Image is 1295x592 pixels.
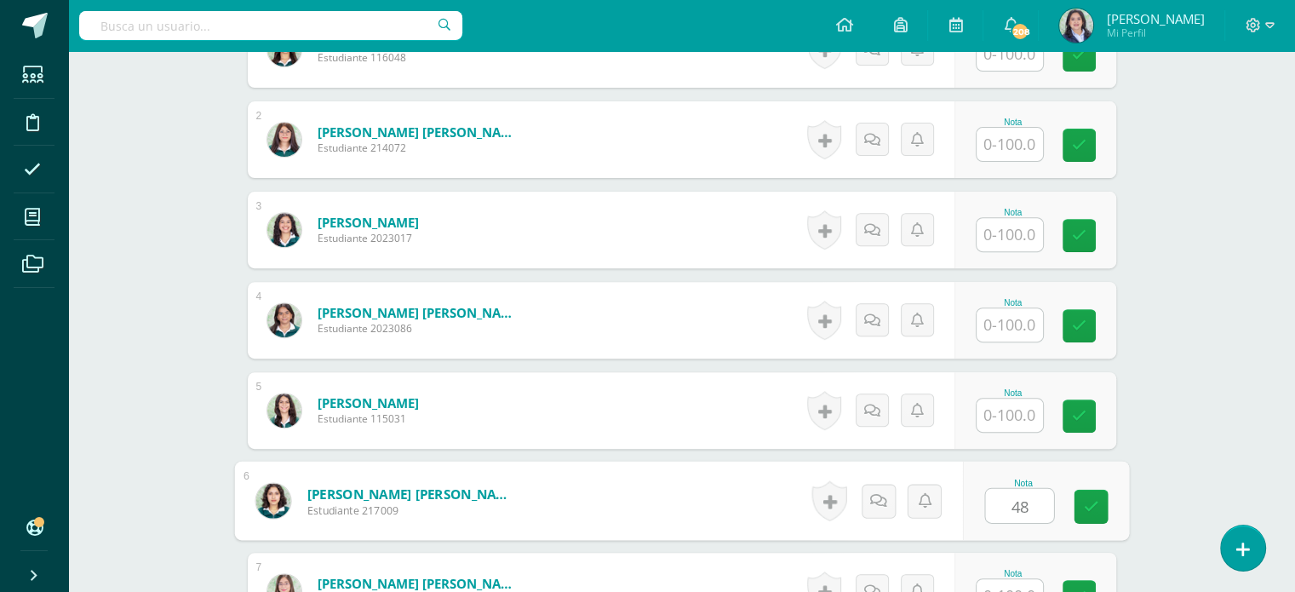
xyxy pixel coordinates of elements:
[318,575,522,592] a: [PERSON_NAME] [PERSON_NAME]
[977,218,1043,251] input: 0-100.0
[977,128,1043,161] input: 0-100.0
[318,411,419,426] span: Estudiante 115031
[267,303,301,337] img: a65b680da69c50c80e65e29575b49f49.png
[318,141,522,155] span: Estudiante 214072
[318,394,419,411] a: [PERSON_NAME]
[976,388,1051,398] div: Nota
[318,304,522,321] a: [PERSON_NAME] [PERSON_NAME]
[267,123,301,157] img: 4d262de5b6f41eee3f389e76511d4ed4.png
[307,485,517,503] a: [PERSON_NAME] [PERSON_NAME]
[318,321,522,336] span: Estudiante 2023086
[267,394,301,428] img: 5bbe86d4d7762fae058e8c03bcaf5b65.png
[977,308,1043,342] input: 0-100.0
[977,399,1043,432] input: 0-100.0
[318,231,419,245] span: Estudiante 2023017
[985,489,1053,523] input: 0-100.0
[976,118,1051,127] div: Nota
[318,50,522,65] span: Estudiante 116048
[976,298,1051,307] div: Nota
[1106,26,1204,40] span: Mi Perfil
[1011,22,1029,41] span: 208
[984,478,1062,487] div: Nota
[976,208,1051,217] div: Nota
[79,11,462,40] input: Busca un usuario...
[267,213,301,247] img: 6e225fc003bfcfe63679bea112e55f59.png
[307,503,517,518] span: Estudiante 217009
[318,214,419,231] a: [PERSON_NAME]
[318,124,522,141] a: [PERSON_NAME] [PERSON_NAME]
[977,37,1043,71] input: 0-100.0
[976,569,1051,578] div: Nota
[1106,10,1204,27] span: [PERSON_NAME]
[1059,9,1093,43] img: 76910bec831e7b1d48aa6c002559430a.png
[255,483,290,518] img: f1cf926bdd2dd0e98c1b3022f2eab510.png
